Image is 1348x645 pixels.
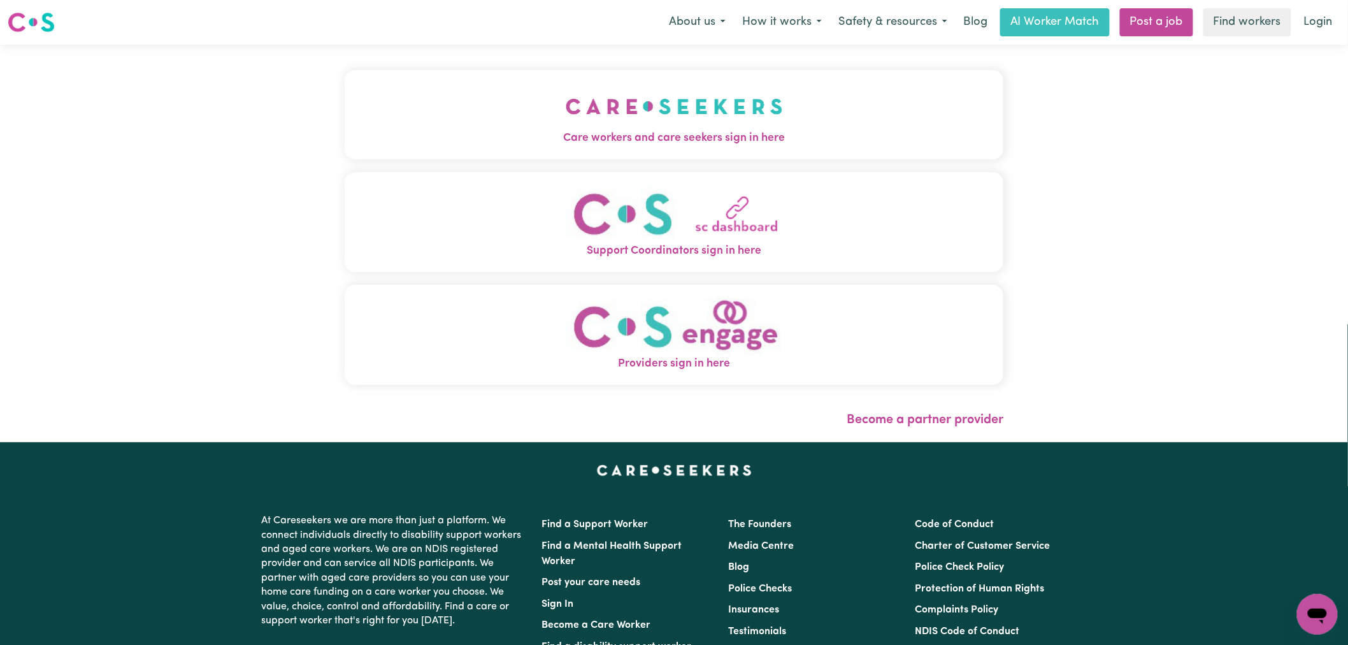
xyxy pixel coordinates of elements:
[345,243,1003,259] span: Support Coordinators sign in here
[345,70,1003,159] button: Care workers and care seekers sign in here
[661,9,734,36] button: About us
[8,8,55,37] a: Careseekers logo
[915,605,999,615] a: Complaints Policy
[1297,594,1338,635] iframe: Button to launch messaging window
[915,562,1005,572] a: Police Check Policy
[728,605,779,615] a: Insurances
[345,285,1003,385] button: Providers sign in here
[261,509,526,633] p: At Careseekers we are more than just a platform. We connect individuals directly to disability su...
[728,541,794,551] a: Media Centre
[728,627,786,637] a: Testimonials
[956,8,995,36] a: Blog
[915,519,994,530] a: Code of Conduct
[847,414,1003,426] a: Become a partner provider
[541,599,573,609] a: Sign In
[541,519,648,530] a: Find a Support Worker
[345,172,1003,272] button: Support Coordinators sign in here
[915,584,1045,594] a: Protection of Human Rights
[345,356,1003,372] span: Providers sign in here
[734,9,830,36] button: How it works
[541,620,650,630] a: Become a Care Worker
[345,130,1003,147] span: Care workers and care seekers sign in here
[830,9,956,36] button: Safety & resources
[541,577,640,588] a: Post your care needs
[915,541,1050,551] a: Charter of Customer Service
[1203,8,1291,36] a: Find workers
[915,627,1020,637] a: NDIS Code of Conduct
[1000,8,1110,36] a: AI Worker Match
[728,562,749,572] a: Blog
[728,519,791,530] a: The Founders
[597,465,752,475] a: Careseekers home page
[1120,8,1193,36] a: Post a job
[728,584,792,594] a: Police Checks
[541,541,682,567] a: Find a Mental Health Support Worker
[1296,8,1340,36] a: Login
[8,11,55,34] img: Careseekers logo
